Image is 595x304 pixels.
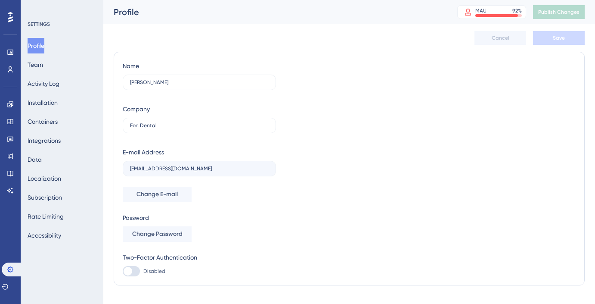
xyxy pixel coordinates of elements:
[492,34,509,41] span: Cancel
[143,268,165,275] span: Disabled
[28,228,61,243] button: Accessibility
[553,34,565,41] span: Save
[123,187,192,202] button: Change E-mail
[123,147,164,157] div: E-mail Address
[123,252,276,263] div: Two-Factor Authentication
[474,31,526,45] button: Cancel
[130,122,269,128] input: Company Name
[28,57,43,72] button: Team
[123,226,192,242] button: Change Password
[28,38,44,53] button: Profile
[114,6,436,18] div: Profile
[28,95,58,110] button: Installation
[123,213,276,223] div: Password
[28,209,64,224] button: Rate Limiting
[28,171,61,186] button: Localization
[136,189,178,200] span: Change E-mail
[28,133,61,148] button: Integrations
[130,166,269,172] input: E-mail Address
[28,190,62,205] button: Subscription
[475,7,487,14] div: MAU
[533,5,585,19] button: Publish Changes
[533,31,585,45] button: Save
[132,229,183,239] span: Change Password
[538,9,580,16] span: Publish Changes
[28,114,58,129] button: Containers
[123,61,139,71] div: Name
[28,152,42,167] button: Data
[512,7,522,14] div: 92 %
[123,104,150,114] div: Company
[28,76,59,91] button: Activity Log
[130,79,269,85] input: Name Surname
[28,21,97,28] div: SETTINGS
